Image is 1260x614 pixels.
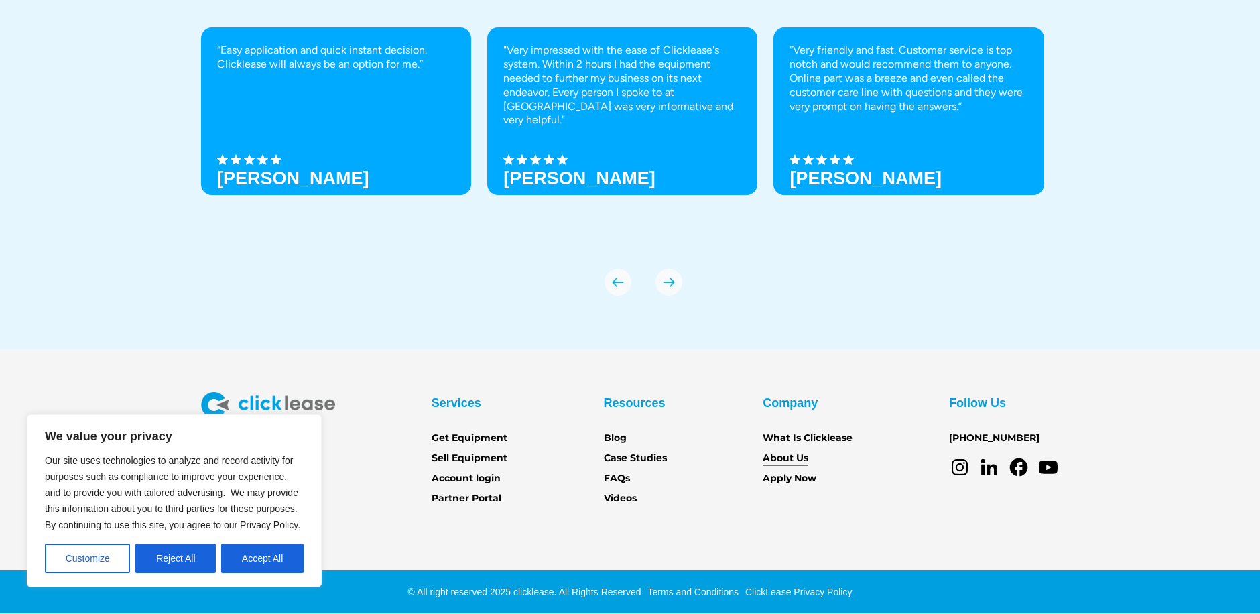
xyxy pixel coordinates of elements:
[544,154,554,165] img: Black star icon
[816,154,827,165] img: Black star icon
[217,168,369,188] h3: [PERSON_NAME]
[432,491,501,506] a: Partner Portal
[201,27,471,242] div: 1 of 8
[843,154,854,165] img: Black star icon
[244,154,255,165] img: Black star icon
[604,491,637,506] a: Videos
[432,431,507,446] a: Get Equipment
[763,392,818,414] div: Company
[949,392,1006,414] div: Follow Us
[135,544,216,573] button: Reject All
[530,154,541,165] img: Black star icon
[604,451,667,466] a: Case Studies
[790,154,800,165] img: Black star icon
[201,392,335,418] img: Clicklease logo
[557,154,568,165] img: Black star icon
[604,392,666,414] div: Resources
[790,168,942,188] h3: [PERSON_NAME]
[201,27,1059,296] div: carousel
[271,154,281,165] img: Black star icon
[503,168,655,188] strong: [PERSON_NAME]
[645,587,739,597] a: Terms and Conditions
[655,269,682,296] img: arrow Icon
[949,431,1039,446] a: [PHONE_NUMBER]
[605,269,631,296] div: previous slide
[217,44,455,72] p: “Easy application and quick instant decision. Clicklease will always be an option for me.”
[221,544,304,573] button: Accept All
[604,471,630,486] a: FAQs
[773,27,1044,242] div: 3 of 8
[763,471,816,486] a: Apply Now
[604,431,627,446] a: Blog
[432,451,507,466] a: Sell Equipment
[763,431,853,446] a: What Is Clicklease
[27,414,322,587] div: We value your privacy
[408,585,641,599] div: © All right reserved 2025 clicklease. All Rights Reserved
[45,544,130,573] button: Customize
[742,587,853,597] a: ClickLease Privacy Policy
[45,428,304,444] p: We value your privacy
[605,269,631,296] img: arrow Icon
[432,392,481,414] div: Services
[503,44,741,127] p: "Very impressed with the ease of Clicklease's system. Within 2 hours I had the equipment needed t...
[45,455,300,530] span: Our site uses technologies to analyze and record activity for purposes such as compliance to impr...
[503,154,514,165] img: Black star icon
[217,154,228,165] img: Black star icon
[257,154,268,165] img: Black star icon
[763,451,808,466] a: About Us
[487,27,757,242] div: 2 of 8
[231,154,241,165] img: Black star icon
[790,44,1027,113] p: “Very friendly and fast. Customer service is top notch and would recommend them to anyone. Online...
[517,154,527,165] img: Black star icon
[432,471,501,486] a: Account login
[830,154,840,165] img: Black star icon
[803,154,814,165] img: Black star icon
[655,269,682,296] div: next slide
